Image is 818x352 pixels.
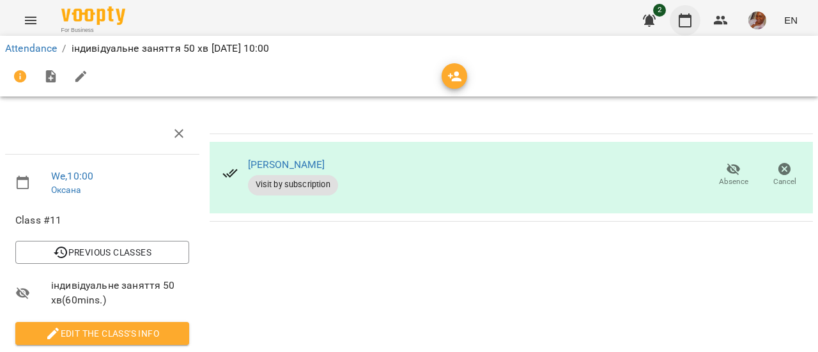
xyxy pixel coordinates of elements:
span: Class #11 [15,213,189,228]
a: [PERSON_NAME] [248,158,325,171]
button: Absence [708,157,759,193]
span: Edit the class's Info [26,326,179,341]
a: Оксана [51,185,81,195]
a: Attendance [5,42,57,54]
span: Previous Classes [26,245,179,260]
a: We , 10:00 [51,170,93,182]
span: Cancel [773,176,796,187]
li: / [62,41,66,56]
button: Previous Classes [15,241,189,264]
img: Voopty Logo [61,6,125,25]
button: Edit the class's Info [15,322,189,345]
span: EN [784,13,798,27]
span: Absence [719,176,748,187]
img: c457bc25f92e1434809b629e4001d191.jpg [748,11,766,29]
button: Menu [15,5,46,36]
nav: breadcrumb [5,41,813,56]
p: індивідуальне заняття 50 хв [DATE] 10:00 [72,41,270,56]
span: For Business [61,26,125,34]
span: 2 [653,4,666,17]
span: індивідуальне заняття 50 хв ( 60 mins. ) [51,278,189,308]
button: EN [779,8,803,32]
span: Visit by subscription [248,179,338,190]
button: Cancel [759,157,810,193]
